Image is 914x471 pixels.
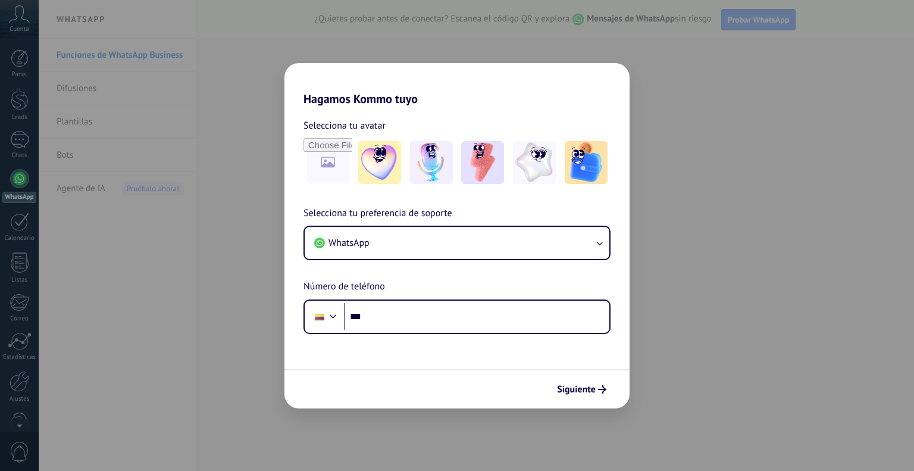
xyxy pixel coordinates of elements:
[308,304,331,329] div: Colombia: + 57
[303,279,385,295] span: Número de teléfono
[565,141,608,184] img: -5.jpeg
[410,141,453,184] img: -2.jpeg
[513,141,556,184] img: -4.jpeg
[358,141,401,184] img: -1.jpeg
[461,141,504,184] img: -3.jpeg
[305,227,609,259] button: WhatsApp
[328,237,370,249] span: WhatsApp
[552,379,612,400] button: Siguiente
[303,118,386,133] span: Selecciona tu avatar
[303,206,452,222] span: Selecciona tu preferencia de soporte
[284,63,630,106] h2: Hagamos Kommo tuyo
[557,385,596,394] span: Siguiente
